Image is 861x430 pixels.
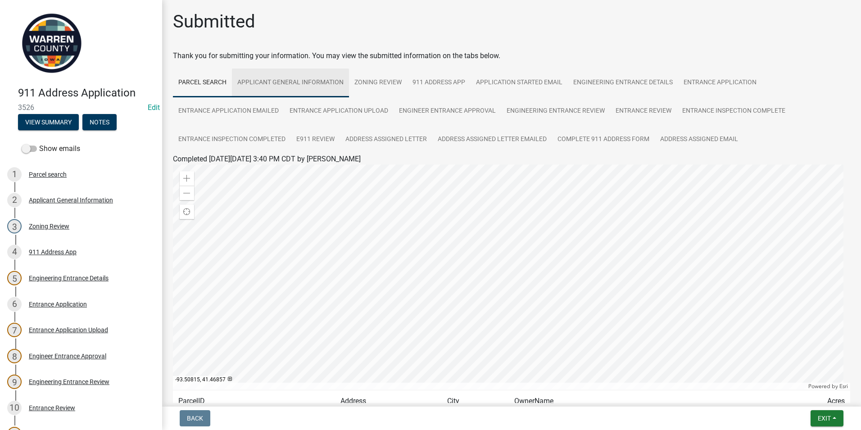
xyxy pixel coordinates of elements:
[180,186,194,200] div: Zoom out
[839,383,848,389] a: Esri
[18,103,144,112] span: 3526
[173,50,850,61] div: Thank you for submitting your information. You may view the submitted information on the tabs below.
[18,114,79,130] button: View Summary
[284,97,394,126] a: Entrance Application Upload
[678,69,762,97] a: Entrance Application
[180,171,194,186] div: Zoom in
[677,97,791,126] a: Entrance Inspection Complete
[29,353,106,359] div: Engineer Entrance Approval
[29,379,109,385] div: Engineering Entrance Review
[18,9,86,77] img: Warren County, Iowa
[29,197,113,203] div: Applicant General Information
[180,410,210,426] button: Back
[818,415,831,422] span: Exit
[173,11,255,32] h1: Submitted
[29,171,67,178] div: Parcel search
[610,97,677,126] a: Entrance Review
[501,97,610,126] a: Engineering Entrance Review
[7,219,22,233] div: 3
[7,323,22,337] div: 7
[442,390,509,412] td: City
[187,415,203,422] span: Back
[29,223,69,229] div: Zoning Review
[180,205,194,219] div: Find my location
[432,125,552,154] a: Address Assigned Letter Emailed
[173,97,284,126] a: Entrance Application Emailed
[7,297,22,311] div: 6
[340,125,432,154] a: Address Assigned Letter
[173,125,291,154] a: Entrance Inspection Completed
[568,69,678,97] a: Engineering Entrance Details
[7,167,22,182] div: 1
[148,103,160,112] wm-modal-confirm: Edit Application Number
[552,125,655,154] a: Complete 911 Address Form
[394,97,501,126] a: Engineer Entrance Approval
[806,383,850,390] div: Powered by
[7,271,22,285] div: 5
[148,103,160,112] a: Edit
[766,390,850,412] td: Acres
[407,69,471,97] a: 911 Address App
[173,69,232,97] a: Parcel search
[655,125,743,154] a: Address Assigned Email
[29,327,108,333] div: Entrance Application Upload
[29,301,87,307] div: Entrance Application
[18,87,155,100] h4: 911 Address Application
[173,155,361,163] span: Completed [DATE][DATE] 3:40 PM CDT by [PERSON_NAME]
[82,114,117,130] button: Notes
[291,125,340,154] a: E911 Review
[509,390,766,412] td: OwnerName
[29,249,77,255] div: 911 Address App
[7,375,22,389] div: 9
[471,69,568,97] a: Application Started Email
[173,390,335,412] td: ParcelID
[29,405,75,411] div: Entrance Review
[82,119,117,126] wm-modal-confirm: Notes
[29,275,109,281] div: Engineering Entrance Details
[7,349,22,363] div: 8
[7,245,22,259] div: 4
[7,401,22,415] div: 10
[811,410,843,426] button: Exit
[18,119,79,126] wm-modal-confirm: Summary
[232,69,349,97] a: Applicant General Information
[22,143,80,154] label: Show emails
[7,193,22,207] div: 2
[349,69,407,97] a: Zoning Review
[335,390,442,412] td: Address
